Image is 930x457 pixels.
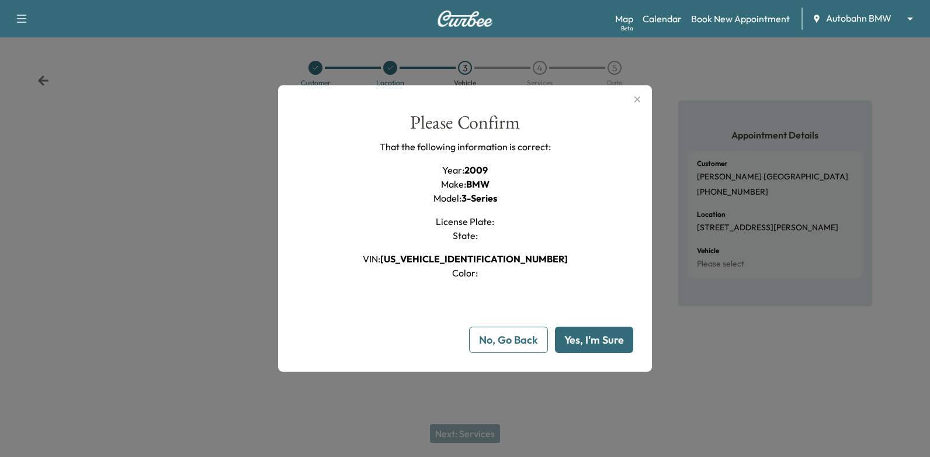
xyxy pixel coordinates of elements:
span: 2009 [464,164,488,176]
a: Calendar [643,12,682,26]
h1: Make : [441,177,490,191]
span: 3-Series [461,192,497,204]
span: BMW [466,178,490,190]
a: MapBeta [615,12,633,26]
img: Curbee Logo [437,11,493,27]
span: Autobahn BMW [826,12,891,25]
a: Book New Appointment [691,12,790,26]
span: [US_VEHICLE_IDENTIFICATION_NUMBER] [380,253,568,265]
button: No, Go Back [469,327,548,353]
h1: License Plate : [436,214,494,228]
h1: State : [453,228,478,243]
h1: Year : [442,163,488,177]
h1: Color : [452,266,478,280]
button: Yes, I'm Sure [555,327,633,353]
h1: Model : [433,191,497,205]
p: That the following information is correct: [380,140,551,154]
h1: VIN : [363,252,568,266]
div: Beta [621,24,633,33]
div: Please Confirm [410,113,520,140]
